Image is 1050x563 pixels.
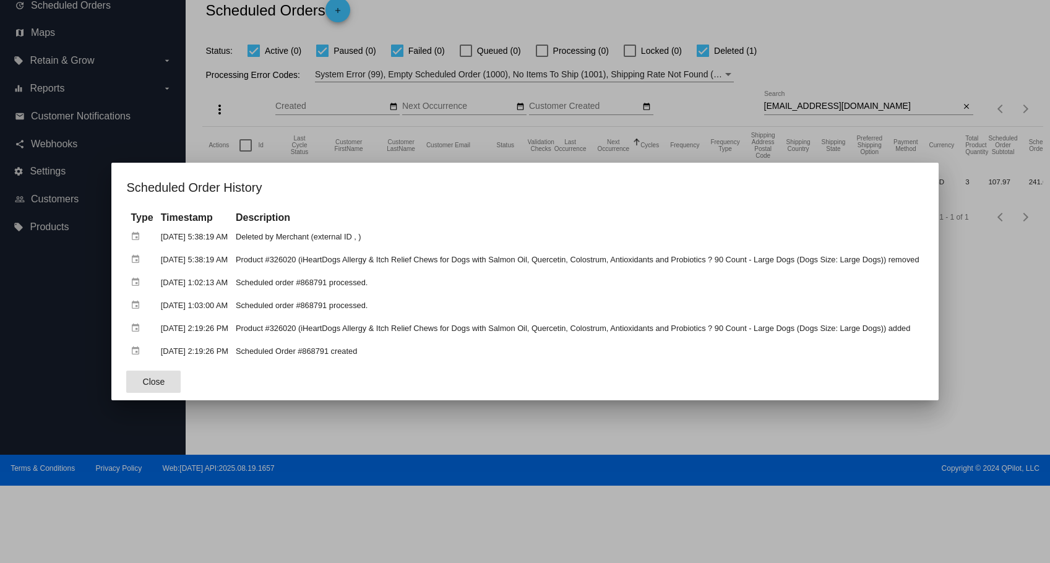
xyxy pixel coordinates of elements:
[143,377,165,387] span: Close
[158,211,231,225] th: Timestamp
[131,227,145,246] mat-icon: event
[131,342,145,361] mat-icon: event
[158,249,231,270] td: [DATE] 5:38:19 AM
[233,249,923,270] td: Product #326020 (iHeartDogs Allergy & Itch Relief Chews for Dogs with Salmon Oil, Quercetin, Colo...
[233,211,923,225] th: Description
[131,250,145,269] mat-icon: event
[131,319,145,338] mat-icon: event
[126,371,181,393] button: Close dialog
[158,272,231,293] td: [DATE] 1:02:13 AM
[158,340,231,362] td: [DATE] 2:19:26 PM
[158,294,231,316] td: [DATE] 1:03:00 AM
[158,317,231,339] td: [DATE] 2:19:26 PM
[233,317,923,339] td: Product #326020 (iHeartDogs Allergy & Itch Relief Chews for Dogs with Salmon Oil, Quercetin, Colo...
[131,296,145,315] mat-icon: event
[158,226,231,247] td: [DATE] 5:38:19 AM
[126,178,923,197] h1: Scheduled Order History
[233,340,923,362] td: Scheduled Order #868791 created
[233,226,923,247] td: Deleted by Merchant (external ID , )
[233,272,923,293] td: Scheduled order #868791 processed.
[127,211,156,225] th: Type
[233,294,923,316] td: Scheduled order #868791 processed.
[131,273,145,292] mat-icon: event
